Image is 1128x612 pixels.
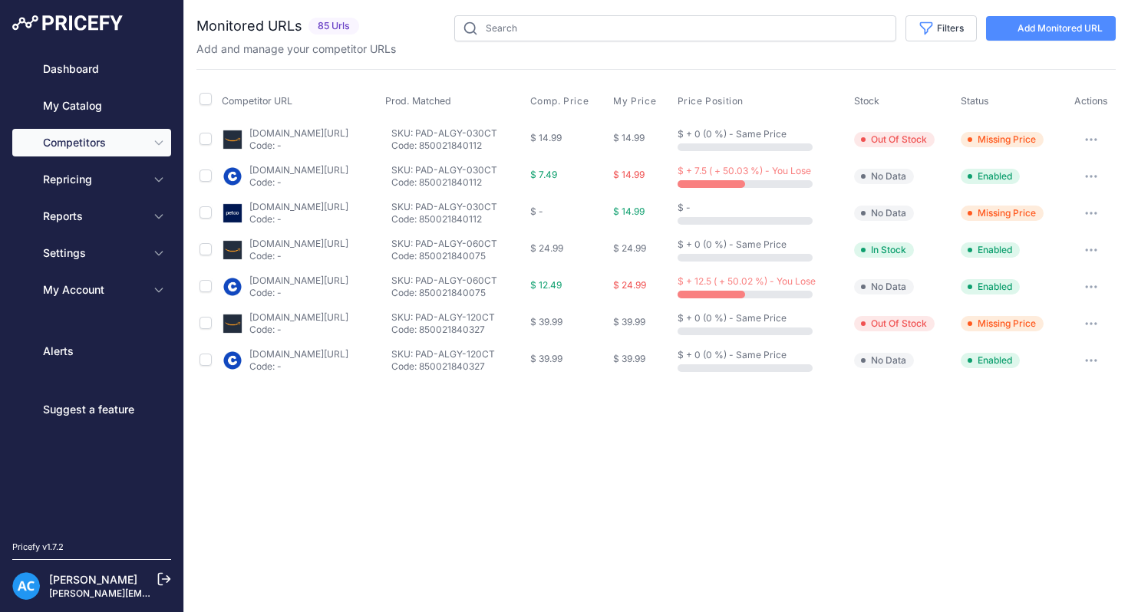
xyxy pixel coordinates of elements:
img: Pricefy Logo [12,15,123,31]
span: $ + 0 (0 %) - Same Price [678,239,787,250]
span: Enabled [961,279,1020,294]
span: Repricing [43,172,143,187]
p: Code: 850021840075 [391,250,524,262]
a: Alerts [12,337,171,365]
p: Code: - [249,213,348,225]
span: Enabled [961,169,1020,184]
span: $ + 7.5 ( + 50.03 %) - You Lose [678,165,811,176]
button: Competitors [12,129,171,156]
span: $ + 0 (0 %) - Same Price [678,312,787,324]
span: $ 14.99 [613,132,645,143]
button: Repricing [12,166,171,193]
p: Code: - [249,176,348,189]
span: $ 14.99 [530,132,562,143]
div: $ - [530,206,608,218]
span: Competitor URL [222,95,292,107]
span: No Data [854,353,914,368]
p: Code: - [249,360,348,373]
div: $ - [678,202,849,214]
p: Code: - [249,250,348,262]
p: Code: 850021840327 [391,324,524,336]
span: Stock [854,95,879,107]
span: Prod. Matched [385,95,451,107]
span: 85 Urls [308,18,359,35]
button: Filters [905,15,977,41]
span: Out Of Stock [854,132,935,147]
span: Reports [43,209,143,224]
span: My Account [43,282,143,298]
span: $ 39.99 [530,353,562,364]
button: My Account [12,276,171,304]
p: SKU: PAD-ALGY-030CT [391,127,524,140]
span: Settings [43,245,143,261]
span: Missing Price [961,206,1044,221]
span: Status [961,95,989,107]
span: Out Of Stock [854,316,935,331]
a: [DOMAIN_NAME][URL] [249,238,348,249]
span: In Stock [854,242,914,258]
a: [PERSON_NAME][EMAIL_ADDRESS][DOMAIN_NAME] [49,587,285,599]
span: Price Position [678,95,744,107]
p: Code: 850021840112 [391,213,524,225]
a: [DOMAIN_NAME][URL] [249,164,348,176]
a: [DOMAIN_NAME][URL] [249,201,348,212]
p: Code: 850021840112 [391,140,524,152]
span: Actions [1074,95,1108,107]
a: My Catalog [12,92,171,120]
button: Reports [12,202,171,230]
span: Competitors [43,135,143,150]
span: $ 14.99 [613,169,645,180]
span: Enabled [961,353,1020,368]
span: $ + 12.5 ( + 50.02 %) - You Lose [678,275,816,287]
span: $ 14.99 [613,206,645,217]
button: Price Position [678,95,747,107]
a: [DOMAIN_NAME][URL] [249,348,348,360]
button: Settings [12,239,171,267]
p: Code: 850021840112 [391,176,524,189]
span: $ + 0 (0 %) - Same Price [678,349,787,360]
span: $ 39.99 [613,353,645,364]
p: Code: 850021840327 [391,360,524,373]
div: Pricefy v1.7.2 [12,541,64,554]
p: SKU: PAD-ALGY-120CT [391,348,524,360]
a: [DOMAIN_NAME][URL] [249,275,348,286]
span: $ 24.99 [613,279,646,291]
span: No Data [854,169,914,184]
span: $ 24.99 [613,242,646,254]
p: Code: - [249,140,348,152]
input: Search [454,15,896,41]
span: $ 7.49 [530,169,557,180]
span: $ 24.99 [530,242,563,254]
a: [PERSON_NAME] [49,573,137,586]
p: SKU: PAD-ALGY-030CT [391,164,524,176]
p: Code: - [249,287,348,299]
p: SKU: PAD-ALGY-060CT [391,275,524,287]
p: SKU: PAD-ALGY-060CT [391,238,524,250]
span: My Price [613,95,656,107]
span: $ 39.99 [530,316,562,327]
span: No Data [854,279,914,294]
span: Missing Price [961,316,1044,331]
span: Enabled [961,242,1020,258]
p: SKU: PAD-ALGY-030CT [391,201,524,213]
h2: Monitored URLs [196,15,302,37]
span: Missing Price [961,132,1044,147]
button: Comp. Price [530,95,592,107]
a: [DOMAIN_NAME][URL] [249,311,348,323]
a: Dashboard [12,55,171,83]
span: Comp. Price [530,95,589,107]
a: Suggest a feature [12,396,171,423]
p: Code: - [249,324,348,336]
p: SKU: PAD-ALGY-120CT [391,311,524,324]
span: No Data [854,206,914,221]
nav: Sidebar [12,55,171,522]
p: Code: 850021840075 [391,287,524,299]
span: $ 39.99 [613,316,645,327]
a: [DOMAIN_NAME][URL] [249,127,348,139]
span: $ + 0 (0 %) - Same Price [678,128,787,140]
span: $ 12.49 [530,279,562,291]
a: Add Monitored URL [986,16,1116,41]
p: Add and manage your competitor URLs [196,41,396,57]
button: My Price [613,95,659,107]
